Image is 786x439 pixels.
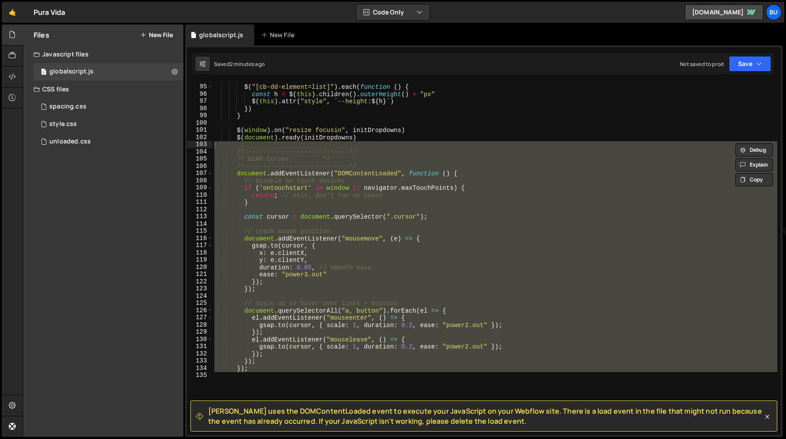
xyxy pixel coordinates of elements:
[49,68,93,76] div: globalscript.js
[214,60,265,68] div: Saved
[187,249,213,257] div: 118
[187,220,213,228] div: 114
[187,307,213,314] div: 126
[766,4,782,20] a: Bu
[187,336,213,343] div: 130
[680,60,724,68] div: Not saved to prod
[261,31,298,39] div: New File
[23,45,183,63] div: Javascript files
[187,199,213,206] div: 111
[187,278,213,286] div: 122
[34,133,183,150] div: 16149/43399.css
[187,206,213,213] div: 112
[187,148,213,156] div: 104
[187,365,213,372] div: 134
[187,83,213,91] div: 95
[187,112,213,119] div: 99
[199,31,243,39] div: globalscript.js
[49,120,77,128] div: style.css
[187,256,213,264] div: 119
[187,343,213,350] div: 131
[49,138,91,146] div: unloaded.css
[187,126,213,134] div: 101
[34,7,65,17] div: Pura Vida
[735,173,773,186] button: Copy
[187,227,213,235] div: 115
[187,177,213,185] div: 108
[34,30,49,40] h2: Files
[735,158,773,171] button: Explain
[356,4,430,20] button: Code Only
[41,69,46,76] span: 1
[187,105,213,112] div: 98
[49,103,86,111] div: spacing.css
[187,293,213,300] div: 124
[140,31,173,38] button: New File
[34,63,183,80] div: 16149/43397.js
[187,91,213,98] div: 96
[187,192,213,199] div: 110
[187,134,213,141] div: 102
[187,271,213,278] div: 121
[34,98,183,115] div: 16149/43400.css
[685,4,763,20] a: [DOMAIN_NAME]
[187,264,213,271] div: 120
[187,350,213,358] div: 132
[187,285,213,293] div: 123
[230,60,265,68] div: 2 minutes ago
[187,235,213,242] div: 116
[187,300,213,307] div: 125
[187,141,213,148] div: 103
[187,119,213,127] div: 100
[735,143,773,157] button: Debug
[187,372,213,379] div: 135
[187,184,213,192] div: 109
[34,115,183,133] div: 16149/43398.css
[2,2,23,23] a: 🤙
[187,155,213,163] div: 105
[187,314,213,321] div: 127
[187,242,213,249] div: 117
[187,170,213,177] div: 107
[729,56,771,72] button: Save
[187,357,213,365] div: 133
[23,80,183,98] div: CSS files
[187,213,213,220] div: 113
[187,98,213,105] div: 97
[187,163,213,170] div: 106
[187,328,213,336] div: 129
[208,406,763,426] span: [PERSON_NAME] uses the DOMContentLoaded event to execute your JavaScript on your Webflow site. Th...
[187,321,213,329] div: 128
